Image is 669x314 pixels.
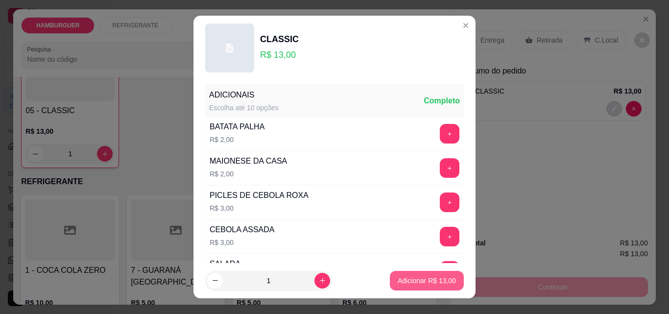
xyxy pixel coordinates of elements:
[260,48,299,62] p: R$ 13,00
[440,261,459,281] button: add
[440,227,459,246] button: add
[390,271,464,290] button: Adicionar R$ 13,00
[210,238,275,247] p: R$ 3,00
[210,258,240,270] div: SALADA
[207,273,223,289] button: decrease-product-quantity
[398,276,456,286] p: Adicionar R$ 13,00
[210,203,309,213] p: R$ 3,00
[314,273,330,289] button: increase-product-quantity
[209,103,279,113] div: Escolha até 10 opções
[260,32,299,46] div: CLASSIC
[458,18,474,33] button: Close
[210,224,275,236] div: CEBOLA ASSADA
[440,124,459,144] button: add
[210,155,287,167] div: MAIONESE DA CASA
[440,158,459,178] button: add
[210,121,264,133] div: BATATA PALHA
[209,89,279,101] div: ADICIONAIS
[210,169,287,179] p: R$ 2,00
[424,95,460,107] div: Completo
[440,193,459,212] button: add
[210,135,264,145] p: R$ 2,00
[210,190,309,201] div: PICLES DE CEBOLA ROXA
